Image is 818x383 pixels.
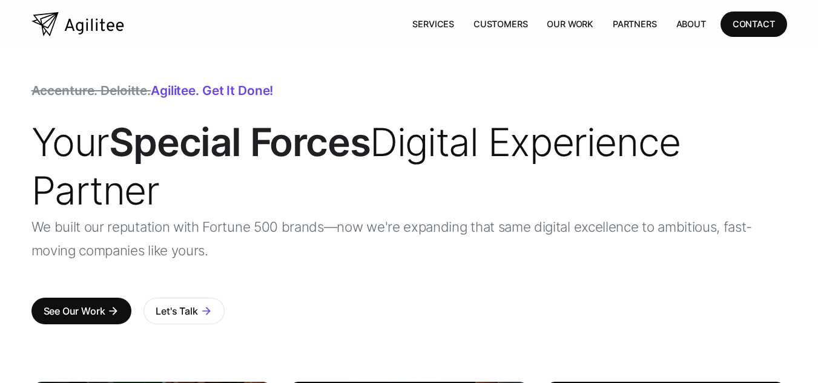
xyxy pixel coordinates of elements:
span: Your Digital Experience Partner [31,119,681,214]
p: We built our reputation with Fortune 500 brands—now we're expanding that same digital excellence ... [31,215,787,262]
a: About [667,11,716,36]
a: Let's Talkarrow_forward [143,298,224,324]
a: home [31,12,124,36]
div: CONTACT [733,16,775,31]
div: arrow_forward [200,305,213,317]
span: Accenture. Deloitte. [31,83,151,98]
a: Our Work [537,11,603,36]
a: CONTACT [721,11,787,36]
a: See Our Workarrow_forward [31,298,132,324]
a: Services [403,11,464,36]
div: Agilitee. Get it done! [31,85,274,97]
a: Partners [603,11,667,36]
div: arrow_forward [107,305,119,317]
div: See Our Work [44,303,105,319]
div: Let's Talk [156,303,197,319]
a: Customers [464,11,537,36]
strong: Special Forces [109,119,370,165]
